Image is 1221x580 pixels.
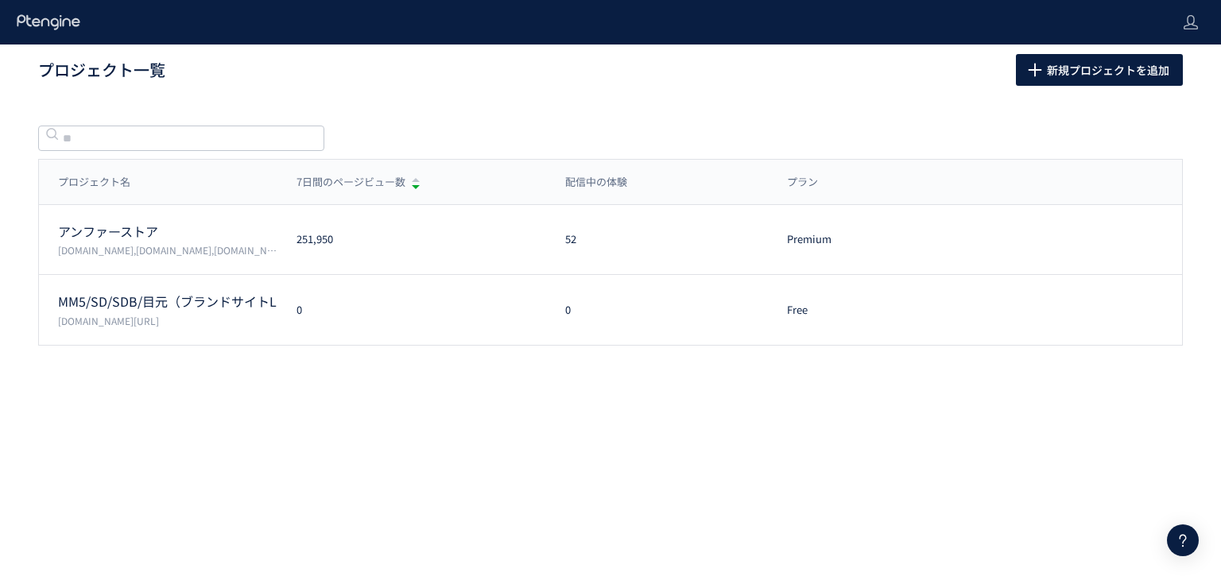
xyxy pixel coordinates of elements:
[58,314,277,327] p: scalp-d.angfa-store.jp/
[58,243,277,257] p: permuta.jp,femtur.jp,angfa-store.jp,shopping.geocities.jp
[768,232,944,247] div: Premium
[38,59,981,82] h1: プロジェクト一覧
[565,175,627,190] span: 配信中の体験
[1016,54,1183,86] button: 新規プロジェクトを追加
[58,292,277,311] p: MM5/SD/SDB/目元（ブランドサイトLP/広告LP）
[297,175,405,190] span: 7日間のページビュー数
[546,232,768,247] div: 52
[546,303,768,318] div: 0
[58,222,277,241] p: アンファーストア
[787,175,818,190] span: プラン
[1047,54,1169,86] span: 新規プロジェクトを追加
[58,175,130,190] span: プロジェクト名
[277,303,546,318] div: 0
[768,303,944,318] div: Free
[277,232,546,247] div: 251,950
